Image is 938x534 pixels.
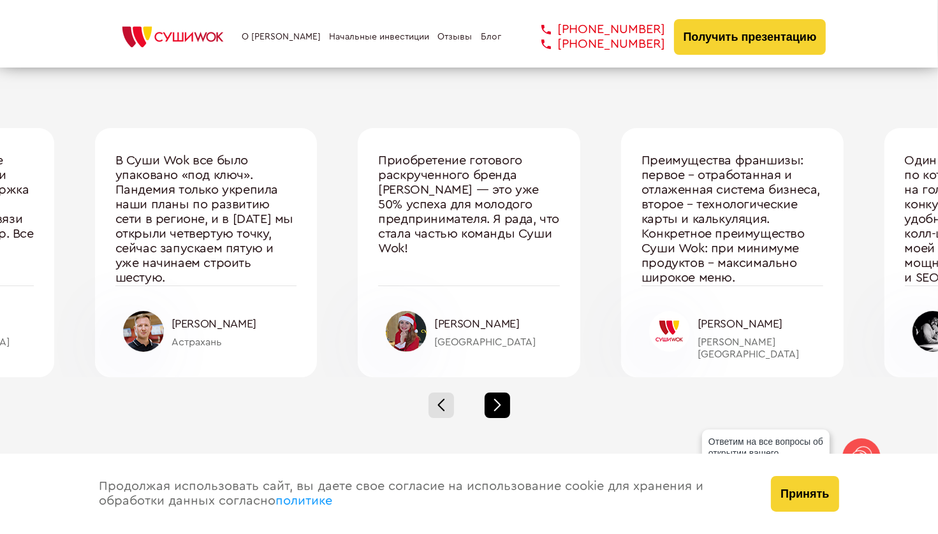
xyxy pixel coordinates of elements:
button: Получить презентацию [674,19,826,55]
button: Принять [771,476,839,512]
div: Преимущества франшизы: первое – отработанная и отлаженная система бизнеса, второе – технологическ... [641,154,823,285]
div: Продолжая использовать сайт, вы даете свое согласие на использование cookie для хранения и обрабо... [87,454,759,534]
a: Блог [481,32,501,42]
a: [PHONE_NUMBER] [522,22,665,37]
div: [PERSON_NAME][GEOGRAPHIC_DATA] [698,336,823,360]
img: СУШИWOK [112,23,233,51]
a: Начальные инвестиции [329,32,429,42]
a: политике [276,494,333,507]
div: [PERSON_NAME] [434,317,560,331]
a: О [PERSON_NAME] [242,32,321,42]
div: Астрахань [172,336,297,348]
div: [PERSON_NAME] [698,317,823,331]
div: [GEOGRAPHIC_DATA] [434,336,560,348]
div: В Суши Wok все было упаковано «под ключ». Пандемия только укрепила наши планы по развитию сети в ... [115,154,297,285]
div: Ответим на все вопросы об открытии вашего [PERSON_NAME]! [702,429,830,477]
div: Приобретение готового раскрученного бренда [PERSON_NAME] — это уже 50% успеха для молодого предпр... [378,154,560,285]
a: Отзывы [438,32,473,42]
div: [PERSON_NAME] [172,317,297,331]
a: [PHONE_NUMBER] [522,37,665,52]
